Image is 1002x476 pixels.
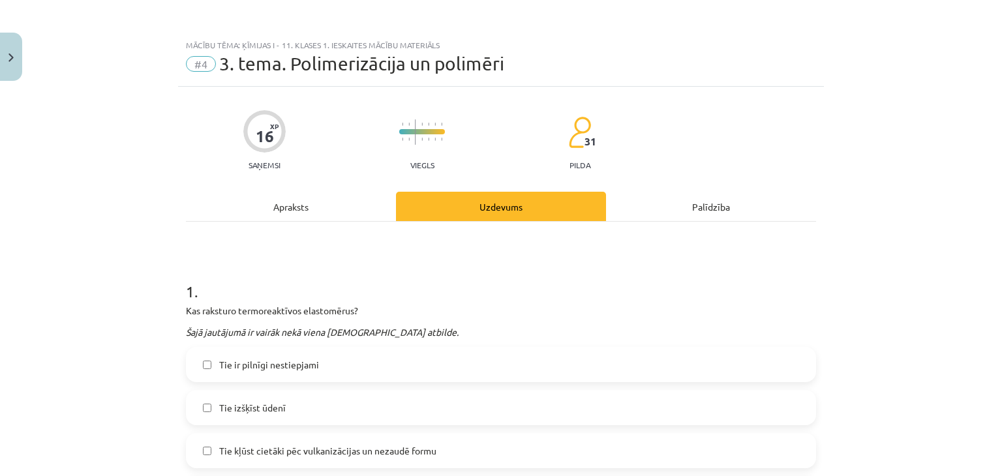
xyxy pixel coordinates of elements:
img: icon-long-line-d9ea69661e0d244f92f715978eff75569469978d946b2353a9bb055b3ed8787d.svg [415,119,416,145]
img: icon-close-lesson-0947bae3869378f0d4975bcd49f059093ad1ed9edebbc8119c70593378902aed.svg [8,53,14,62]
div: Palīdzība [606,192,816,221]
img: icon-short-line-57e1e144782c952c97e751825c79c345078a6d821885a25fce030b3d8c18986b.svg [434,138,436,141]
h1: 1 . [186,260,816,300]
input: Tie kļūst cietāki pēc vulkanizācijas un nezaudē formu [203,447,211,455]
span: 31 [584,136,596,147]
em: Šajā jautājumā ir vairāk nekā viena [DEMOGRAPHIC_DATA] atbilde. [186,326,459,338]
p: pilda [569,160,590,170]
input: Tie izšķīst ūdenī [203,404,211,412]
img: icon-short-line-57e1e144782c952c97e751825c79c345078a6d821885a25fce030b3d8c18986b.svg [402,138,403,141]
img: icon-short-line-57e1e144782c952c97e751825c79c345078a6d821885a25fce030b3d8c18986b.svg [408,138,410,141]
img: icon-short-line-57e1e144782c952c97e751825c79c345078a6d821885a25fce030b3d8c18986b.svg [402,123,403,126]
img: icon-short-line-57e1e144782c952c97e751825c79c345078a6d821885a25fce030b3d8c18986b.svg [421,123,423,126]
div: Apraksts [186,192,396,221]
span: XP [270,123,279,130]
span: Tie kļūst cietāki pēc vulkanizācijas un nezaudē formu [219,444,436,458]
span: #4 [186,56,216,72]
p: Kas raksturo termoreaktīvos elastomērus? [186,304,816,318]
img: icon-short-line-57e1e144782c952c97e751825c79c345078a6d821885a25fce030b3d8c18986b.svg [434,123,436,126]
img: icon-short-line-57e1e144782c952c97e751825c79c345078a6d821885a25fce030b3d8c18986b.svg [441,123,442,126]
div: Mācību tēma: Ķīmijas i - 11. klases 1. ieskaites mācību materiāls [186,40,816,50]
img: students-c634bb4e5e11cddfef0936a35e636f08e4e9abd3cc4e673bd6f9a4125e45ecb1.svg [568,116,591,149]
div: Uzdevums [396,192,606,221]
p: Viegls [410,160,434,170]
img: icon-short-line-57e1e144782c952c97e751825c79c345078a6d821885a25fce030b3d8c18986b.svg [441,138,442,141]
span: 3. tema. Polimerizācija un polimēri [219,53,504,74]
span: Tie izšķīst ūdenī [219,401,286,415]
img: icon-short-line-57e1e144782c952c97e751825c79c345078a6d821885a25fce030b3d8c18986b.svg [428,138,429,141]
input: Tie ir pilnīgi nestiepjami [203,361,211,369]
span: Tie ir pilnīgi nestiepjami [219,358,319,372]
p: Saņemsi [243,160,286,170]
img: icon-short-line-57e1e144782c952c97e751825c79c345078a6d821885a25fce030b3d8c18986b.svg [408,123,410,126]
div: 16 [256,127,274,145]
img: icon-short-line-57e1e144782c952c97e751825c79c345078a6d821885a25fce030b3d8c18986b.svg [421,138,423,141]
img: icon-short-line-57e1e144782c952c97e751825c79c345078a6d821885a25fce030b3d8c18986b.svg [428,123,429,126]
